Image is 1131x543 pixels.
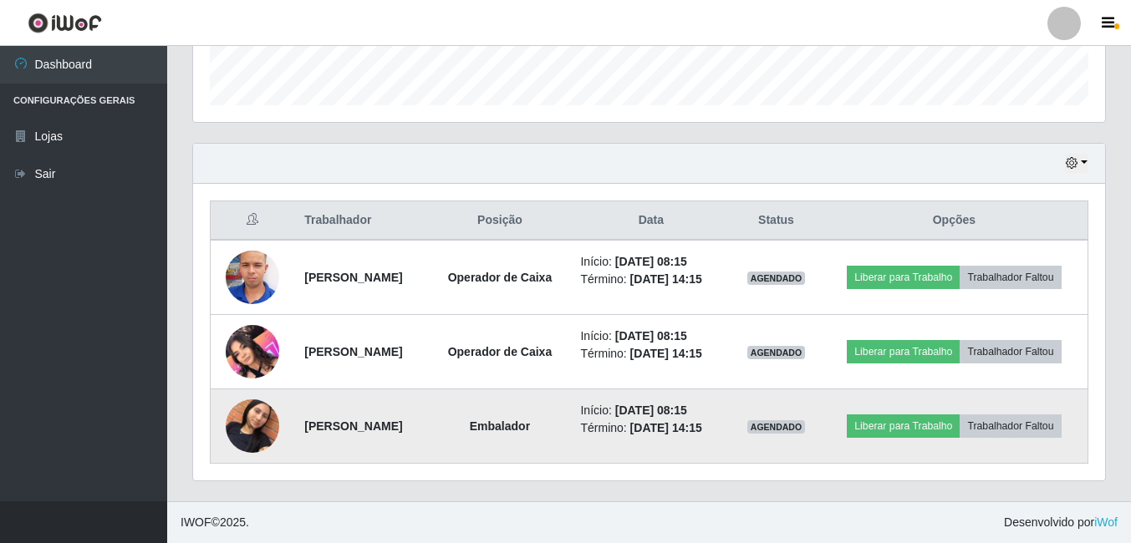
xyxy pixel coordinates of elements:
[960,414,1061,438] button: Trabalhador Faltou
[1004,514,1118,531] span: Desenvolvido por
[960,266,1061,289] button: Trabalhador Faltou
[294,201,429,241] th: Trabalhador
[731,201,821,241] th: Status
[470,419,530,433] strong: Embalador
[304,271,402,284] strong: [PERSON_NAME]
[847,414,960,438] button: Liberar para Trabalho
[429,201,570,241] th: Posição
[847,266,960,289] button: Liberar para Trabalho
[226,378,279,474] img: 1693082030620.jpeg
[747,346,806,359] span: AGENDADO
[570,201,731,241] th: Data
[630,421,702,434] time: [DATE] 14:15
[181,514,249,531] span: © 2025 .
[448,271,553,284] strong: Operador de Caixa
[448,345,553,358] strong: Operador de Caixa
[747,271,806,285] span: AGENDADO
[580,402,721,419] li: Início:
[580,253,721,271] li: Início:
[615,329,687,343] time: [DATE] 08:15
[226,230,279,325] img: 1739284083835.jpeg
[580,271,721,288] li: Término:
[821,201,1088,241] th: Opções
[580,419,721,437] li: Término:
[630,347,702,360] time: [DATE] 14:15
[747,420,806,434] span: AGENDADO
[226,316,279,387] img: 1746818930203.jpeg
[580,327,721,345] li: Início:
[847,340,960,363] button: Liberar para Trabalho
[615,255,687,268] time: [DATE] 08:15
[28,13,102,33] img: CoreUI Logo
[304,419,402,433] strong: [PERSON_NAME]
[580,345,721,363] li: Término:
[1094,515,1118,529] a: iWof
[304,345,402,358] strong: [PERSON_NAME]
[630,272,702,286] time: [DATE] 14:15
[181,515,211,529] span: IWOF
[615,403,687,417] time: [DATE] 08:15
[960,340,1061,363] button: Trabalhador Faltou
